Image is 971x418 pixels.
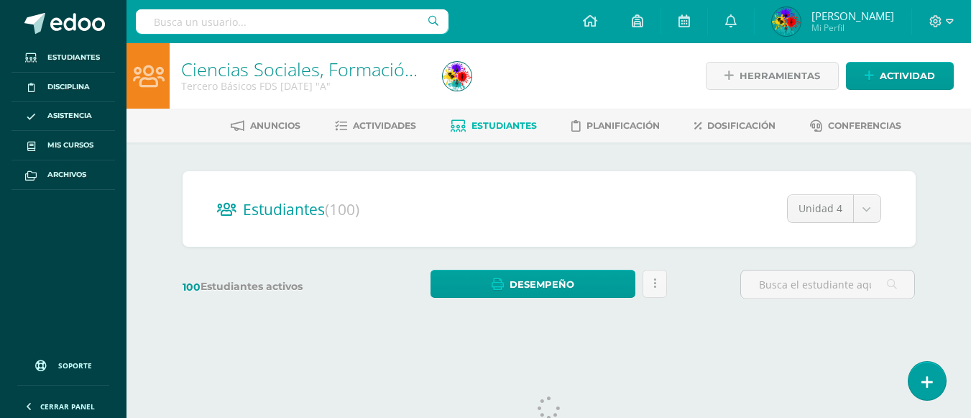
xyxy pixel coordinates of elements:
span: Mi Perfil [811,22,894,34]
span: Dosificación [707,120,776,131]
span: Disciplina [47,81,90,93]
a: Planificación [571,114,660,137]
span: Estudiantes [47,52,100,63]
a: Herramientas [706,62,839,90]
a: Ciencias Sociales, Formación Ciudadana e Interculturalidad [181,57,662,81]
a: Actividad [846,62,954,90]
a: Dosificación [694,114,776,137]
span: (100) [325,199,359,219]
span: Actividades [353,120,416,131]
span: Conferencias [828,120,901,131]
a: Archivos [11,160,115,190]
span: Actividad [880,63,935,89]
span: Desempeño [510,271,574,298]
span: Mis cursos [47,140,93,151]
span: Planificación [586,120,660,131]
a: Desempeño [431,270,635,298]
a: Asistencia [11,102,115,132]
span: Soporte [58,360,92,371]
span: Archivos [47,169,86,181]
div: Tercero Básicos FDS Domingo 'A' [181,79,425,93]
span: 100 [183,281,201,294]
img: 85e7d1eda7c0e883dee243136a8e6d1f.png [772,7,801,36]
span: Anuncios [250,120,300,131]
span: Herramientas [740,63,820,89]
a: Unidad 4 [788,195,880,222]
a: Actividades [335,114,416,137]
span: Unidad 4 [799,195,842,222]
a: Disciplina [11,73,115,102]
h1: Ciencias Sociales, Formación Ciudadana e Interculturalidad [181,59,425,79]
a: Soporte [17,346,109,381]
span: Asistencia [47,110,92,122]
a: Anuncios [231,114,300,137]
span: Cerrar panel [40,401,95,412]
span: Estudiantes [243,199,359,219]
img: 85e7d1eda7c0e883dee243136a8e6d1f.png [443,62,471,91]
a: Conferencias [810,114,901,137]
a: Estudiantes [11,43,115,73]
input: Busca un usuario... [136,9,448,34]
a: Estudiantes [451,114,537,137]
a: Mis cursos [11,131,115,160]
span: Estudiantes [471,120,537,131]
span: [PERSON_NAME] [811,9,894,23]
input: Busca el estudiante aquí... [741,271,914,299]
label: Estudiantes activos [183,280,357,294]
